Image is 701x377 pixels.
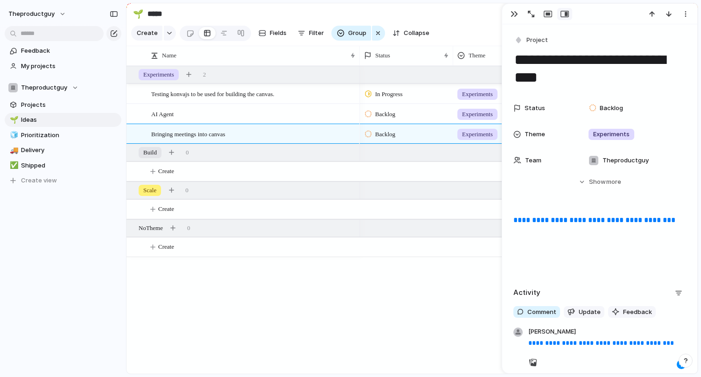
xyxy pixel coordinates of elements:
[623,307,652,317] span: Feedback
[21,176,57,185] span: Create view
[5,59,121,73] a: My projects
[469,51,485,60] span: Theme
[21,161,118,170] span: Shipped
[309,28,324,38] span: Filter
[5,81,121,95] button: Theproductguy
[21,146,118,155] span: Delivery
[603,156,649,165] span: Theproductguy
[528,327,576,337] span: [PERSON_NAME]
[143,148,157,157] span: Build
[10,115,16,126] div: 🌱
[187,223,190,233] span: 0
[21,46,118,56] span: Feedback
[589,177,606,187] span: Show
[527,307,556,317] span: Comment
[143,70,174,79] span: Experiments
[525,130,545,139] span: Theme
[10,145,16,156] div: 🚚
[133,7,143,20] div: 🌱
[8,9,55,19] span: theproductguy
[462,110,493,119] span: Experiments
[21,83,67,92] span: Theproductguy
[5,143,121,157] a: 🚚Delivery
[512,34,551,47] button: Project
[331,26,371,41] button: Group
[158,242,174,251] span: Create
[525,156,541,165] span: Team
[5,113,121,127] a: 🌱Ideas
[131,7,146,21] button: 🌱
[8,115,18,125] button: 🌱
[151,88,274,99] span: Testing konvajs to be used for building the canvas.
[139,223,163,233] span: No Theme
[375,51,390,60] span: Status
[203,70,206,79] span: 2
[162,51,176,60] span: Name
[143,186,156,195] span: Scale
[375,130,395,139] span: Backlog
[462,90,493,99] span: Experiments
[158,167,174,176] span: Create
[525,104,545,113] span: Status
[579,307,601,317] span: Update
[131,26,162,41] button: Create
[593,130,630,139] span: Experiments
[5,159,121,173] a: ✅Shipped
[151,108,174,119] span: AI Agent
[10,130,16,140] div: 🧊
[608,306,656,318] button: Feedback
[564,306,604,318] button: Update
[462,130,493,139] span: Experiments
[8,161,18,170] button: ✅
[21,100,118,110] span: Projects
[513,287,540,298] h2: Activity
[8,131,18,140] button: 🧊
[158,204,174,214] span: Create
[5,98,121,112] a: Projects
[513,306,560,318] button: Comment
[8,146,18,155] button: 🚚
[389,26,433,41] button: Collapse
[10,160,16,171] div: ✅
[5,128,121,142] a: 🧊Prioritization
[255,26,290,41] button: Fields
[5,44,121,58] a: Feedback
[513,174,686,190] button: Showmore
[526,35,548,45] span: Project
[375,110,395,119] span: Backlog
[270,28,287,38] span: Fields
[21,115,118,125] span: Ideas
[600,104,623,113] span: Backlog
[375,90,403,99] span: In Progress
[404,28,429,38] span: Collapse
[21,62,118,71] span: My projects
[137,28,158,38] span: Create
[151,128,225,139] span: Bringing meetings into canvas
[185,186,189,195] span: 0
[186,148,189,157] span: 0
[5,174,121,188] button: Create view
[294,26,328,41] button: Filter
[348,28,366,38] span: Group
[21,131,118,140] span: Prioritization
[4,7,71,21] button: theproductguy
[606,177,621,187] span: more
